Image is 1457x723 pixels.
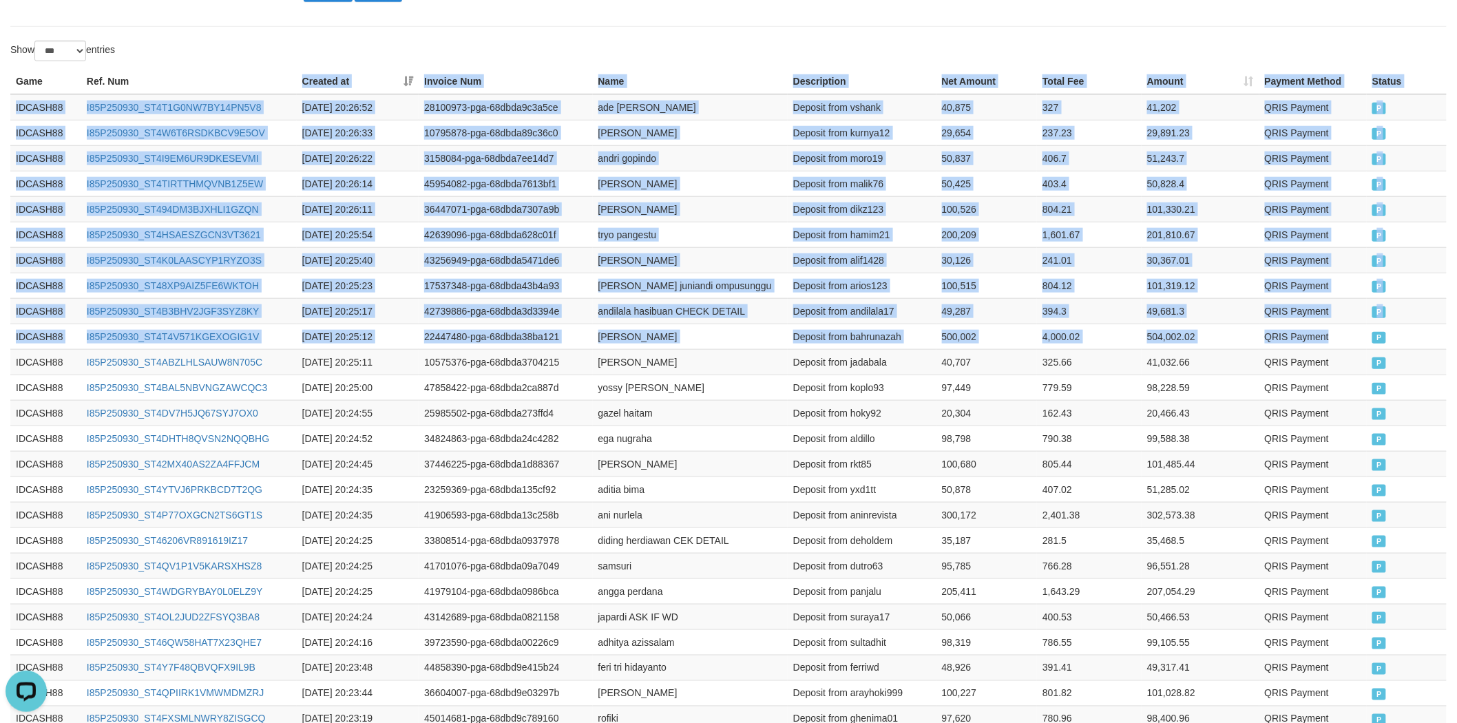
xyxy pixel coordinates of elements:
td: andri gopindo [593,145,788,171]
span: PAID [1372,408,1386,420]
a: I85P250930_ST48XP9AIZ5FE6WKTOH [87,280,259,291]
td: 804.21 [1037,196,1142,222]
td: 101,028.82 [1142,680,1259,706]
td: 34824863-pga-68dbda24c4282 [419,426,592,451]
td: 101,485.44 [1142,451,1259,476]
a: I85P250930_ST46QW58HAT7X23QHE7 [87,637,262,648]
td: Deposit from aninrevista [788,502,936,527]
td: 40,707 [936,349,1038,375]
td: [DATE] 20:26:33 [297,120,419,145]
td: 801.82 [1037,680,1142,706]
a: I85P250930_ST4OL2JUD2ZFSYQ3BA8 [87,611,260,622]
td: 10795878-pga-68dbda89c36c0 [419,120,592,145]
span: PAID [1372,561,1386,573]
td: 45954082-pga-68dbda7613bf1 [419,171,592,196]
td: 49,287 [936,298,1038,324]
a: I85P250930_ST494DM3BJXHLI1GZQN [87,204,259,215]
td: IDCASH88 [10,553,81,578]
td: Deposit from rkt85 [788,451,936,476]
td: [DATE] 20:25:23 [297,273,419,298]
th: Game [10,69,81,94]
td: 50,466.53 [1142,604,1259,629]
td: Deposit from arayhoki999 [788,680,936,706]
td: IDCASH88 [10,527,81,553]
td: 98,319 [936,629,1038,655]
td: [DATE] 20:24:35 [297,502,419,527]
td: IDCASH88 [10,604,81,629]
td: Deposit from alif1428 [788,247,936,273]
td: [PERSON_NAME] [593,349,788,375]
a: I85P250930_ST4HSAESZGCN3VT3621 [87,229,261,240]
td: 20,304 [936,400,1038,426]
td: IDCASH88 [10,171,81,196]
td: 504,002.02 [1142,324,1259,349]
span: PAID [1372,255,1386,267]
td: IDCASH88 [10,476,81,502]
th: Ref. Num [81,69,297,94]
span: PAID [1372,179,1386,191]
td: IDCASH88 [10,655,81,680]
td: adhitya azissalam [593,629,788,655]
td: 325.66 [1037,349,1142,375]
td: Deposit from jadabala [788,349,936,375]
span: PAID [1372,485,1386,496]
td: [DATE] 20:24:25 [297,578,419,604]
span: PAID [1372,434,1386,446]
td: 43142689-pga-68dbda0821158 [419,604,592,629]
td: QRIS Payment [1259,222,1367,247]
a: I85P250930_ST4T1G0NW7BY14PN5V8 [87,102,262,113]
td: 23259369-pga-68dbda135cf92 [419,476,592,502]
span: PAID [1372,383,1386,395]
td: 200,209 [936,222,1038,247]
td: QRIS Payment [1259,171,1367,196]
td: 98,228.59 [1142,375,1259,400]
td: 205,411 [936,578,1038,604]
td: yossy [PERSON_NAME] [593,375,788,400]
td: 30,367.01 [1142,247,1259,273]
td: 47858422-pga-68dbda2ca887d [419,375,592,400]
td: Deposit from kurnya12 [788,120,936,145]
a: I85P250930_ST4TIRTTHMQVNB1Z5EW [87,178,264,189]
a: I85P250930_ST4DHTH8QVSN2NQQBHG [87,433,269,444]
td: Deposit from dutro63 [788,553,936,578]
td: IDCASH88 [10,120,81,145]
td: 51,285.02 [1142,476,1259,502]
td: 97,449 [936,375,1038,400]
td: IDCASH88 [10,196,81,222]
td: 406.7 [1037,145,1142,171]
th: Status [1367,69,1447,94]
td: 99,588.38 [1142,426,1259,451]
td: QRIS Payment [1259,426,1367,451]
td: 281.5 [1037,527,1142,553]
td: IDCASH88 [10,426,81,451]
td: Deposit from hamim21 [788,222,936,247]
td: feri tri hidayanto [593,655,788,680]
td: [PERSON_NAME] juniandi ompusunggu [593,273,788,298]
td: QRIS Payment [1259,273,1367,298]
td: [DATE] 20:24:25 [297,527,419,553]
td: QRIS Payment [1259,400,1367,426]
td: [DATE] 20:23:48 [297,655,419,680]
span: PAID [1372,638,1386,649]
span: PAID [1372,587,1386,598]
td: 100,526 [936,196,1038,222]
td: QRIS Payment [1259,629,1367,655]
td: QRIS Payment [1259,298,1367,324]
a: I85P250930_ST4Y7F48QBVQFX9IL9B [87,662,255,673]
td: QRIS Payment [1259,247,1367,273]
td: 100,227 [936,680,1038,706]
a: I85P250930_ST4DV7H5JQ67SYJ7OX0 [87,408,258,419]
td: [DATE] 20:26:11 [297,196,419,222]
td: IDCASH88 [10,349,81,375]
a: I85P250930_ST4K0LAASCYP1RYZO3S [87,255,262,266]
td: 42739886-pga-68dbda3d3394e [419,298,592,324]
td: [DATE] 20:25:54 [297,222,419,247]
th: Net Amount [936,69,1038,94]
td: Deposit from koplo93 [788,375,936,400]
td: [PERSON_NAME] [593,451,788,476]
td: 407.02 [1037,476,1142,502]
td: 1,601.67 [1037,222,1142,247]
td: [DATE] 20:23:44 [297,680,419,706]
td: IDCASH88 [10,629,81,655]
td: 41,202 [1142,94,1259,120]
